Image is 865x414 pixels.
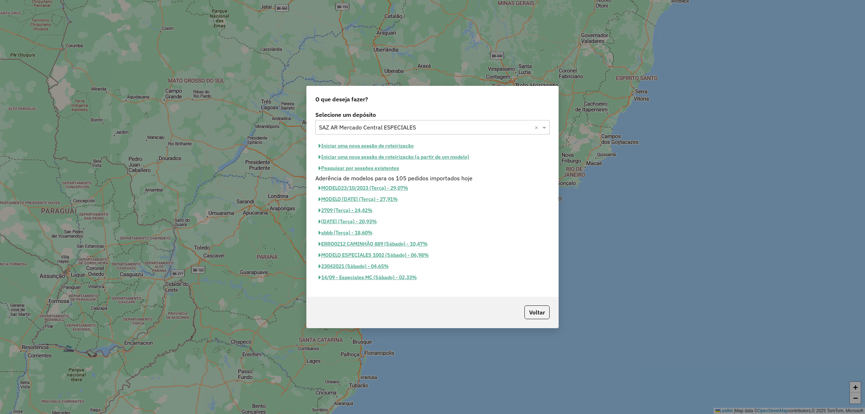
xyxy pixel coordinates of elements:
button: MODELO23/10/2023 (Terça) - 29,07% [315,182,411,194]
button: ERRO0212 CAMINHÃO 889 (Sábado) - 10,47% [315,238,431,250]
button: Pesquisar por sessões existentes [315,163,402,174]
button: 23042021 (Sábado) - 04,65% [315,261,392,272]
span: O que deseja fazer? [315,95,368,103]
div: Aderência de modelos para os 105 pedidos importados hoje [311,174,554,182]
button: 14/09 - Especiales MC (Sábado) - 02,33% [315,272,420,283]
button: 2709 (Terça) - 24,42% [315,205,376,216]
button: Voltar [524,305,550,319]
button: MODELO ESPECIALES 1002 (Sábado) - 06,98% [315,250,432,261]
label: Selecione um depósito [315,110,550,119]
button: Iniciar uma nova sessão de roteirização [315,140,417,151]
button: abbb (Terça) - 18,60% [315,227,376,238]
button: [DATE] (Terça) - 20,93% [315,216,380,227]
button: MODELO [DATE] (Terça) - 27,91% [315,194,401,205]
span: Clear all [534,123,541,132]
button: Iniciar uma nova sessão de roteirização (a partir de um modelo) [315,151,473,163]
